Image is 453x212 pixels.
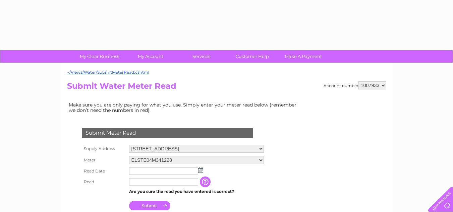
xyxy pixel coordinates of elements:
[276,50,331,63] a: Make A Payment
[82,128,253,138] div: Submit Meter Read
[127,187,266,196] td: Are you sure the read you have entered is correct?
[67,70,149,75] a: ~/Views/Water/SubmitMeterRead.cshtml
[123,50,178,63] a: My Account
[67,100,302,115] td: Make sure you are only paying for what you use. Simply enter your meter read below (remember we d...
[129,201,170,210] input: Submit
[200,176,212,187] input: Information
[80,154,127,166] th: Meter
[324,81,386,89] div: Account number
[80,143,127,154] th: Supply Address
[198,167,203,173] img: ...
[80,166,127,176] th: Read Date
[67,81,386,94] h2: Submit Water Meter Read
[80,176,127,187] th: Read
[225,50,280,63] a: Customer Help
[72,50,127,63] a: My Clear Business
[174,50,229,63] a: Services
